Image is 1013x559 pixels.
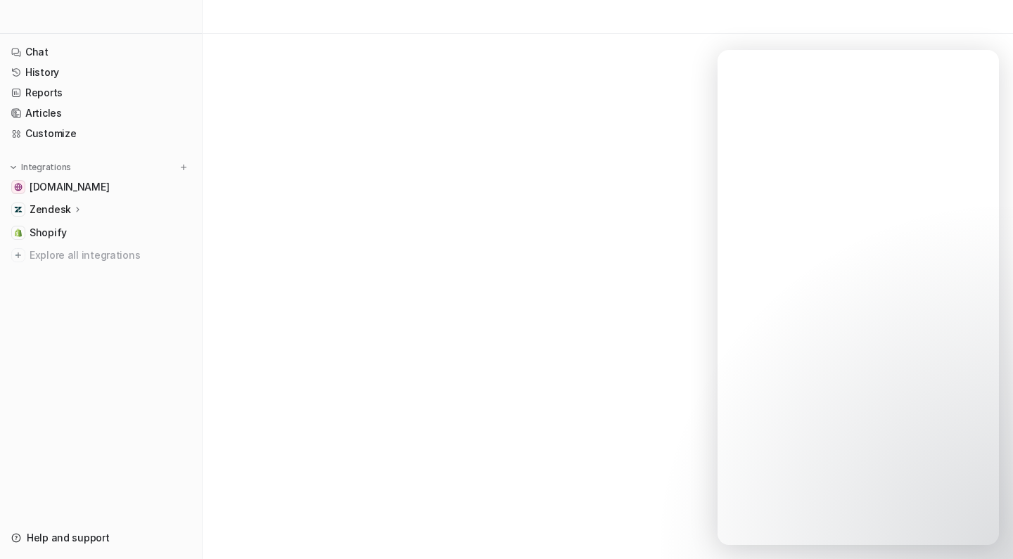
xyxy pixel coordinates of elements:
a: Articles [6,103,196,123]
a: Chat [6,42,196,62]
a: Explore all integrations [6,245,196,265]
img: Shopify [14,229,23,237]
p: Integrations [21,162,71,173]
a: History [6,63,196,82]
img: Zendesk [14,205,23,214]
a: Customize [6,124,196,143]
img: expand menu [8,162,18,172]
a: comforth.dk[DOMAIN_NAME] [6,177,196,197]
span: [DOMAIN_NAME] [30,180,109,194]
a: Reports [6,83,196,103]
img: comforth.dk [14,183,23,191]
a: Help and support [6,528,196,548]
button: Integrations [6,160,75,174]
a: ShopifyShopify [6,223,196,243]
iframe: Intercom live chat [718,50,999,545]
span: Explore all integrations [30,244,191,266]
p: Zendesk [30,203,71,217]
span: Shopify [30,226,67,240]
img: menu_add.svg [179,162,189,172]
img: explore all integrations [11,248,25,262]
